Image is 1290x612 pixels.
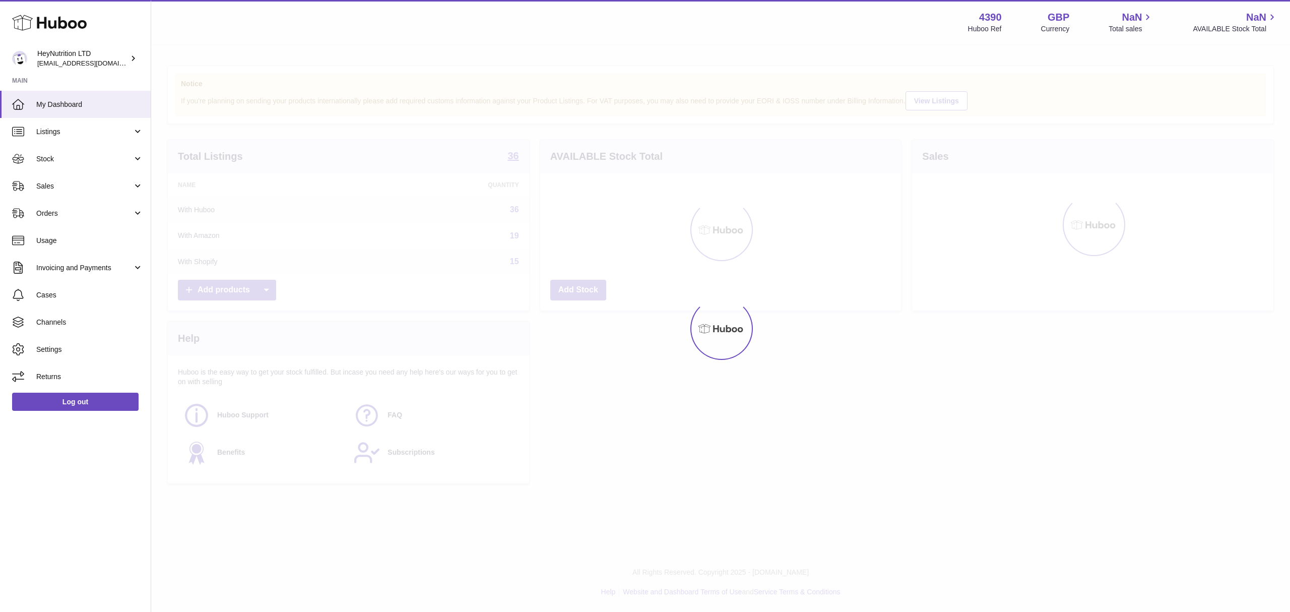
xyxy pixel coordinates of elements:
strong: GBP [1048,11,1069,24]
span: Orders [36,209,133,218]
span: Invoicing and Payments [36,263,133,273]
a: NaN AVAILABLE Stock Total [1193,11,1278,34]
img: internalAdmin-4390@internal.huboo.com [12,51,27,66]
strong: 4390 [979,11,1002,24]
span: NaN [1246,11,1266,24]
span: Channels [36,318,143,327]
span: Settings [36,345,143,354]
span: NaN [1122,11,1142,24]
span: Total sales [1109,24,1153,34]
a: NaN Total sales [1109,11,1153,34]
span: Listings [36,127,133,137]
span: My Dashboard [36,100,143,109]
span: AVAILABLE Stock Total [1193,24,1278,34]
span: Cases [36,290,143,300]
a: Log out [12,393,139,411]
span: Stock [36,154,133,164]
div: HeyNutrition LTD [37,49,128,68]
span: Usage [36,236,143,246]
div: Currency [1041,24,1070,34]
span: Returns [36,372,143,382]
span: [EMAIL_ADDRESS][DOMAIN_NAME] [37,59,148,67]
div: Huboo Ref [968,24,1002,34]
span: Sales [36,181,133,191]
